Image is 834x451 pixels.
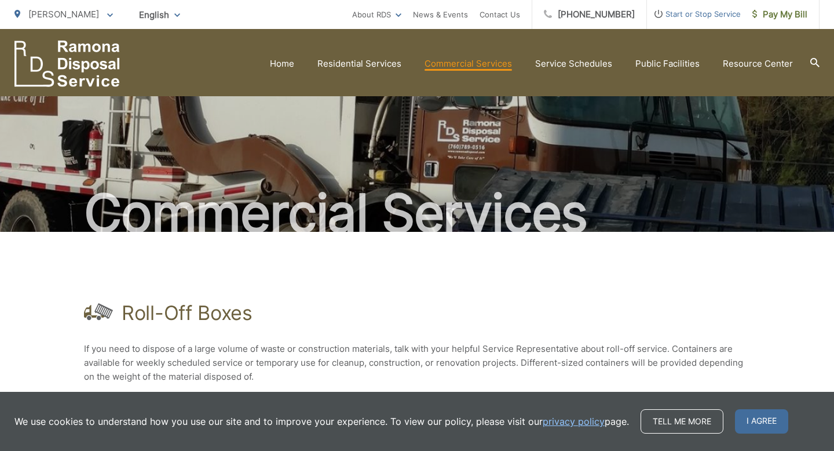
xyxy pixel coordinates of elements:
[535,57,612,71] a: Service Schedules
[122,301,253,325] h1: Roll-Off Boxes
[84,342,750,384] p: If you need to dispose of a large volume of waste or construction materials, talk with your helpf...
[735,409,788,434] span: I agree
[641,409,723,434] a: Tell me more
[480,8,520,21] a: Contact Us
[352,8,401,21] a: About RDS
[317,57,401,71] a: Residential Services
[14,414,629,428] p: We use cookies to understand how you use our site and to improve your experience. To view our pol...
[425,57,512,71] a: Commercial Services
[14,184,820,242] h2: Commercial Services
[543,414,605,428] a: privacy policy
[130,5,189,25] span: English
[723,57,793,71] a: Resource Center
[14,41,120,87] a: EDCD logo. Return to the homepage.
[28,9,99,20] span: [PERSON_NAME]
[752,8,807,21] span: Pay My Bill
[413,8,468,21] a: News & Events
[635,57,700,71] a: Public Facilities
[270,57,294,71] a: Home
